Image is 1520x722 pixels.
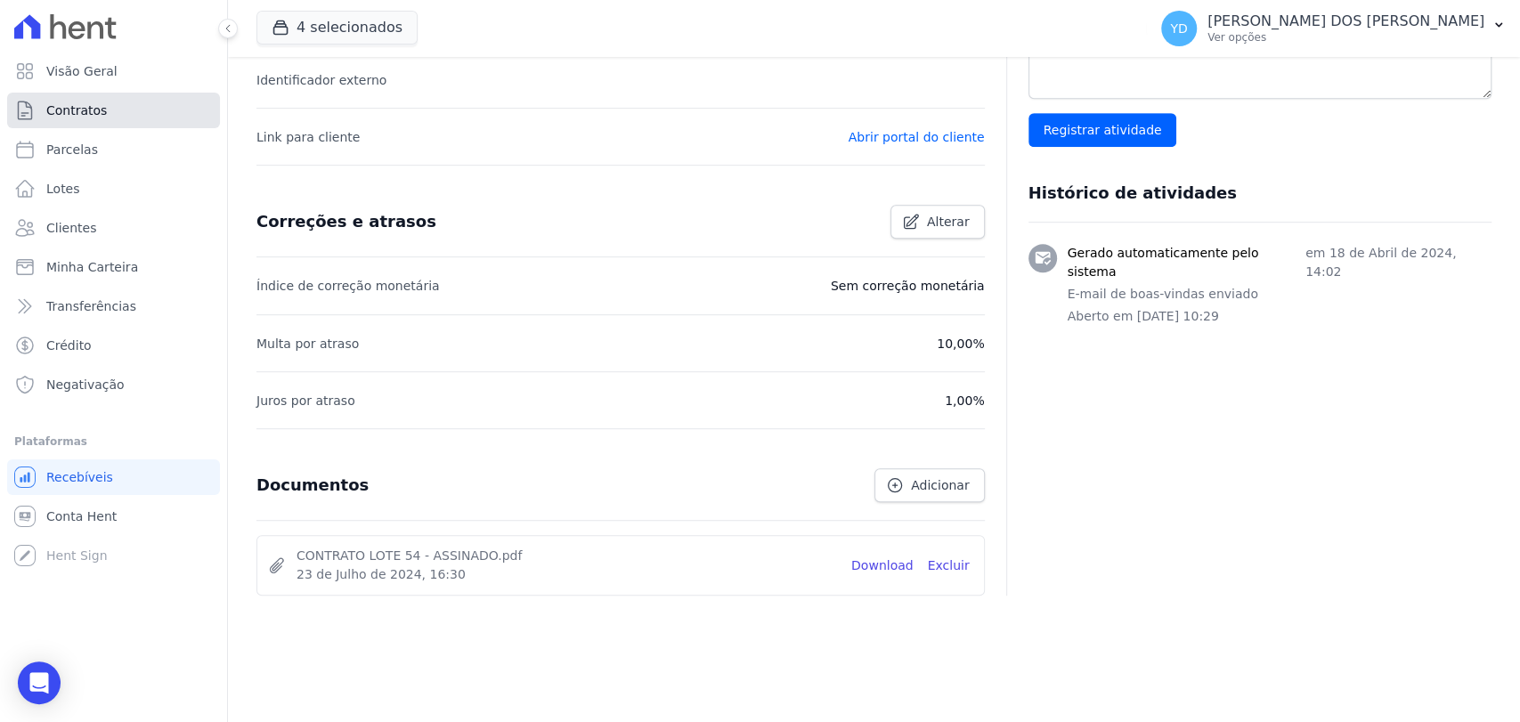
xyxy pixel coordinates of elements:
a: Minha Carteira [7,249,220,285]
span: Visão Geral [46,62,118,80]
p: Identificador externo [256,69,386,91]
span: Contratos [46,101,107,119]
p: 1,00% [945,390,984,411]
a: Crédito [7,328,220,363]
span: Adicionar [911,476,969,494]
a: Download [851,556,914,575]
h3: Documentos [256,475,369,496]
a: Recebíveis [7,459,220,495]
a: Clientes [7,210,220,246]
span: Lotes [46,180,80,198]
a: Conta Hent [7,499,220,534]
button: 4 selecionados [256,11,418,45]
span: Crédito [46,337,92,354]
input: Registrar atividade [1028,113,1177,147]
span: Recebíveis [46,468,113,486]
span: Minha Carteira [46,258,138,276]
p: E-mail de boas-vindas enviado [1068,285,1492,304]
button: YD [PERSON_NAME] DOS [PERSON_NAME] Ver opções [1147,4,1520,53]
a: Parcelas [7,132,220,167]
span: YD [1170,22,1187,35]
span: 23 de Julho de 2024, 16:30 [297,565,837,584]
a: Visão Geral [7,53,220,89]
h3: Gerado automaticamente pelo sistema [1068,244,1305,281]
p: Aberto em [DATE] 10:29 [1068,307,1492,326]
a: Adicionar [874,468,984,502]
span: Conta Hent [46,507,117,525]
div: Open Intercom Messenger [18,661,61,704]
a: Lotes [7,171,220,207]
a: Excluir [928,556,970,575]
p: [PERSON_NAME] DOS [PERSON_NAME] [1207,12,1484,30]
span: Negativação [46,376,125,393]
p: Ver opções [1207,30,1484,45]
span: Parcelas [46,141,98,158]
div: Plataformas [14,431,213,452]
span: Alterar [927,213,970,231]
a: Alterar [890,205,985,239]
p: 10,00% [937,333,984,354]
h3: Histórico de atividades [1028,183,1237,204]
a: Transferências [7,288,220,324]
span: Transferências [46,297,136,315]
a: Negativação [7,367,220,402]
p: Link para cliente [256,126,360,148]
a: Abrir portal do cliente [849,130,985,144]
p: em 18 de Abril de 2024, 14:02 [1305,244,1492,281]
a: Contratos [7,93,220,128]
h3: Correções e atrasos [256,211,436,232]
p: Multa por atraso [256,333,359,354]
p: Juros por atraso [256,390,355,411]
p: Sem correção monetária [831,275,985,296]
p: Índice de correção monetária [256,275,440,296]
span: Clientes [46,219,96,237]
span: CONTRATO LOTE 54 - ASSINADO.pdf [297,547,837,565]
